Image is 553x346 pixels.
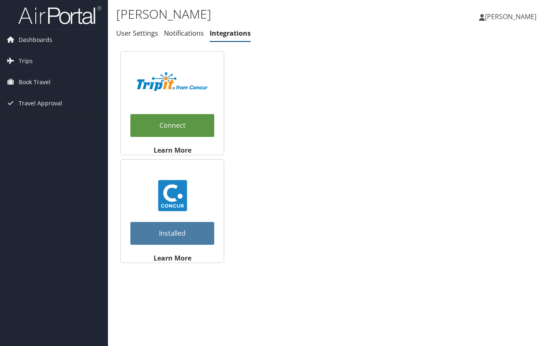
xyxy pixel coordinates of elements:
[19,29,52,50] span: Dashboards
[479,4,545,29] a: [PERSON_NAME]
[210,29,251,38] a: Integrations
[130,222,214,245] a: Installed
[154,253,191,263] strong: Learn More
[137,72,208,91] img: TripIt_Logo_Color_SOHP.png
[116,5,402,23] h1: [PERSON_NAME]
[116,29,158,38] a: User Settings
[130,114,214,137] a: Connect
[19,93,62,114] span: Travel Approval
[154,146,191,155] strong: Learn More
[19,72,51,93] span: Book Travel
[164,29,204,38] a: Notifications
[485,12,536,21] span: [PERSON_NAME]
[157,180,188,211] img: concur_23.png
[18,5,101,25] img: airportal-logo.png
[19,51,33,71] span: Trips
